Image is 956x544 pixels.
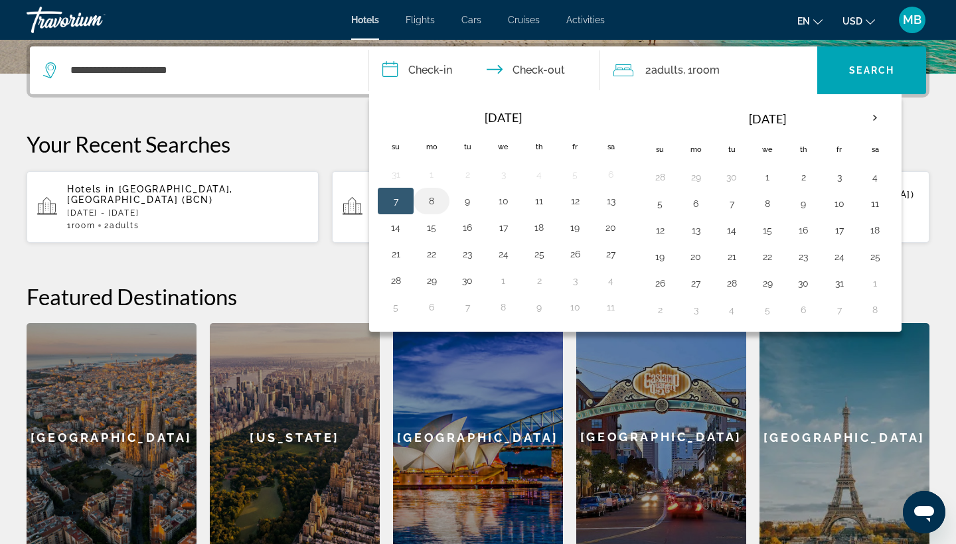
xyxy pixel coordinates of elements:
[457,245,478,263] button: Day 23
[30,46,926,94] div: Search widget
[649,301,671,319] button: Day 2
[649,168,671,186] button: Day 28
[829,301,850,319] button: Day 7
[864,221,886,239] button: Day 18
[385,192,406,210] button: Day 7
[67,221,95,230] span: 1
[685,194,706,213] button: Day 6
[385,245,406,263] button: Day 21
[649,247,671,266] button: Day 19
[793,247,814,266] button: Day 23
[528,165,550,184] button: Day 4
[564,192,586,210] button: Day 12
[864,301,886,319] button: Day 8
[685,168,706,186] button: Day 29
[385,271,406,290] button: Day 28
[566,15,605,25] a: Activities
[757,194,778,213] button: Day 8
[564,271,586,290] button: Day 3
[829,168,850,186] button: Day 3
[685,301,706,319] button: Day 3
[493,245,514,263] button: Day 24
[457,165,478,184] button: Day 2
[27,131,929,157] p: Your Recent Searches
[332,170,624,243] button: Hotels in Da Nang, [GEOGRAPHIC_DATA] (DAD)[DATE] - [DATE]1Room2Adults
[421,218,442,237] button: Day 15
[651,64,683,76] span: Adults
[493,271,514,290] button: Day 1
[528,245,550,263] button: Day 25
[721,274,742,293] button: Day 28
[600,271,621,290] button: Day 4
[683,61,720,80] span: , 1
[649,194,671,213] button: Day 5
[793,194,814,213] button: Day 9
[493,298,514,316] button: Day 8
[600,46,818,94] button: Travelers: 2 adults, 0 children
[600,218,621,237] button: Day 20
[369,46,600,94] button: Check in and out dates
[817,46,926,94] button: Search
[757,301,778,319] button: Day 5
[649,274,671,293] button: Day 26
[685,221,706,239] button: Day 13
[67,208,308,218] p: [DATE] - [DATE]
[457,192,478,210] button: Day 9
[493,165,514,184] button: Day 3
[842,16,862,27] span: USD
[564,165,586,184] button: Day 5
[461,15,481,25] a: Cars
[721,221,742,239] button: Day 14
[864,247,886,266] button: Day 25
[793,274,814,293] button: Day 30
[528,218,550,237] button: Day 18
[528,271,550,290] button: Day 2
[849,65,894,76] span: Search
[692,64,720,76] span: Room
[829,194,850,213] button: Day 10
[493,192,514,210] button: Day 10
[721,168,742,186] button: Day 30
[645,61,683,80] span: 2
[721,247,742,266] button: Day 21
[829,247,850,266] button: Day 24
[27,170,319,243] button: Hotels in [GEOGRAPHIC_DATA], [GEOGRAPHIC_DATA] (BCN)[DATE] - [DATE]1Room2Adults
[678,103,857,135] th: [DATE]
[564,245,586,263] button: Day 26
[528,298,550,316] button: Day 9
[385,165,406,184] button: Day 31
[457,271,478,290] button: Day 30
[864,194,886,213] button: Day 11
[793,168,814,186] button: Day 2
[649,221,671,239] button: Day 12
[385,298,406,316] button: Day 5
[564,298,586,316] button: Day 10
[110,221,139,230] span: Adults
[600,298,621,316] button: Day 11
[406,15,435,25] span: Flights
[600,192,621,210] button: Day 13
[903,491,945,533] iframe: Кнопка запуска окна обмена сообщениями
[600,165,621,184] button: Day 6
[829,274,850,293] button: Day 31
[864,168,886,186] button: Day 4
[757,221,778,239] button: Day 15
[27,283,929,310] h2: Featured Destinations
[421,245,442,263] button: Day 22
[685,274,706,293] button: Day 27
[600,245,621,263] button: Day 27
[797,11,823,31] button: Change language
[757,168,778,186] button: Day 1
[564,218,586,237] button: Day 19
[457,298,478,316] button: Day 7
[414,103,593,132] th: [DATE]
[721,194,742,213] button: Day 7
[508,15,540,25] a: Cruises
[351,15,379,25] a: Hotels
[104,221,139,230] span: 2
[27,3,159,37] a: Travorium
[842,11,875,31] button: Change currency
[385,218,406,237] button: Day 14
